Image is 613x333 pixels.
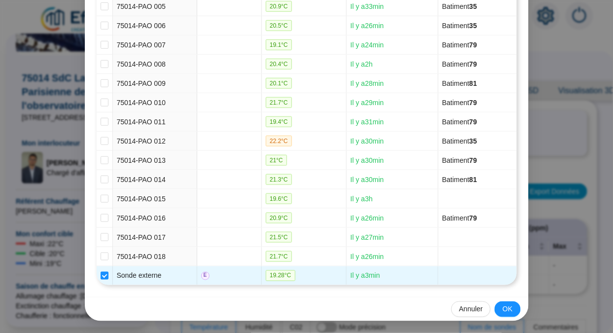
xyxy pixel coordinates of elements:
td: 75014-PAO 010 [113,93,197,112]
td: 75014-PAO 012 [113,132,197,151]
td: 75014-PAO 014 [113,170,197,189]
span: Batiment [442,99,477,107]
span: 81 [469,176,477,184]
span: Batiment [442,176,477,184]
span: Il y a 30 min [351,156,384,164]
span: Batiment [442,137,477,145]
td: 75014-PAO 013 [113,151,197,170]
span: Batiment [442,79,477,87]
span: E [201,272,210,280]
span: 20.9 °C [266,213,292,223]
span: 21.3 °C [266,174,292,185]
span: Batiment [442,118,477,126]
span: Il y a 26 min [351,253,384,260]
span: 20.4 °C [266,59,292,70]
td: 75014-PAO 006 [113,16,197,36]
span: 79 [469,41,477,49]
span: 19.6 °C [266,193,292,204]
span: Il y a 24 min [351,41,384,49]
span: 35 [469,2,477,10]
span: 20.5 °C [266,20,292,31]
span: Il y a 30 min [351,137,384,145]
td: 75014-PAO 011 [113,112,197,132]
button: OK [495,301,520,317]
span: Il y a 3 min [351,272,380,280]
span: 79 [469,214,477,222]
span: 35 [469,22,477,30]
span: Batiment [442,2,477,10]
td: 75014-PAO 015 [113,189,197,209]
span: 79 [469,60,477,68]
span: 35 [469,137,477,145]
span: Il y a 29 min [351,99,384,107]
span: 20.9 °C [266,1,292,12]
td: 75014-PAO 009 [113,74,197,93]
span: 81 [469,79,477,87]
td: 75014-PAO 018 [113,247,197,266]
span: 19.1 °C [266,39,292,50]
td: 75014-PAO 007 [113,36,197,55]
span: 19.28 °C [266,270,295,281]
span: 79 [469,99,477,107]
span: 21.7 °C [266,251,292,262]
td: 75014-PAO 017 [113,228,197,247]
span: Batiment [442,156,477,164]
span: 79 [469,156,477,164]
span: 21 °C [266,155,287,166]
span: Il y a 28 min [351,79,384,87]
span: Il y a 2 h [351,60,373,68]
span: Batiment [442,214,477,222]
span: Il y a 31 min [351,118,384,126]
span: Il y a 26 min [351,22,384,30]
span: 21.5 °C [266,232,292,243]
span: Batiment [442,22,477,30]
span: 19.4 °C [266,116,292,127]
span: Batiment [442,41,477,49]
span: Il y a 33 min [351,2,384,10]
span: 22.2 °C [266,136,292,147]
button: Annuler [451,301,491,317]
span: 21.7 °C [266,97,292,108]
span: OK [503,304,512,315]
span: Il y a 3 h [351,195,373,203]
span: Il y a 26 min [351,214,384,222]
td: Sonde externe [113,266,197,285]
span: Batiment [442,60,477,68]
span: 20.1 °C [266,78,292,89]
td: 75014-PAO 008 [113,55,197,74]
span: Il y a 30 min [351,176,384,184]
span: Il y a 27 min [351,233,384,241]
span: 79 [469,118,477,126]
span: Annuler [459,304,483,315]
td: 75014-PAO 016 [113,209,197,228]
